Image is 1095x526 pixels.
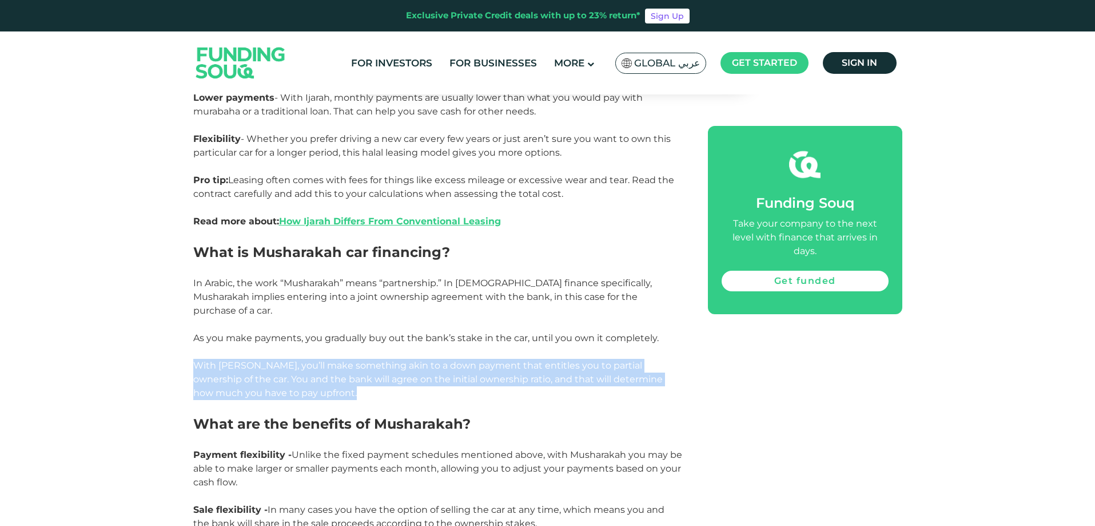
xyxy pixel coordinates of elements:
strong: What is Musharakah car financing? [193,244,450,260]
img: SA Flag [622,58,632,68]
span: Get started [732,57,797,68]
a: For Investors [348,54,435,73]
span: Lower payments [193,92,274,103]
a: Sign in [823,52,897,74]
span: Unlike the fixed payment schedules mentioned above, with Musharakah you may be able to make large... [193,449,682,488]
strong: Read more about: [193,216,501,227]
span: Global عربي [634,57,700,70]
span: - Whether you prefer driving a new car every few years or just aren’t sure you want to own this p... [193,133,671,158]
span: Leasing often comes with fees for things like excess mileage or excessive wear and tear. Read the... [193,175,674,227]
span: With [PERSON_NAME], you’ll make something akin to a down payment that entitles you to partial own... [193,360,663,398]
span: Funding Souq [756,195,854,211]
a: Sign Up [645,9,690,23]
a: For Businesses [447,54,540,73]
img: Logo [185,34,297,92]
span: More [554,57,584,69]
span: Payment flexibility - [193,449,292,460]
a: Get funded [722,271,889,291]
img: fsicon [789,149,821,180]
span: What are the benefits of Musharakah? [193,416,471,432]
span: In Arabic, the work “Musharakah” means “partnership.” In [DEMOGRAPHIC_DATA] finance specifically,... [193,278,652,316]
span: Flexibility [193,133,241,144]
div: Exclusive Private Credit deals with up to 23% return* [406,9,640,22]
span: Sign in [842,57,877,68]
a: How Ijarah Differs From Conventional Leasing [279,216,501,227]
div: Take your company to the next level with finance that arrives in days. [722,217,889,258]
span: As you make payments, you gradually buy out the bank’s stake in the car, until you own it complet... [193,333,659,343]
span: - With Ijarah, monthly payments are usually lower than what you would pay with murabaha or a trad... [193,92,643,117]
span: Pro tip: [193,175,228,185]
span: Sale flexibility - [193,504,268,515]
